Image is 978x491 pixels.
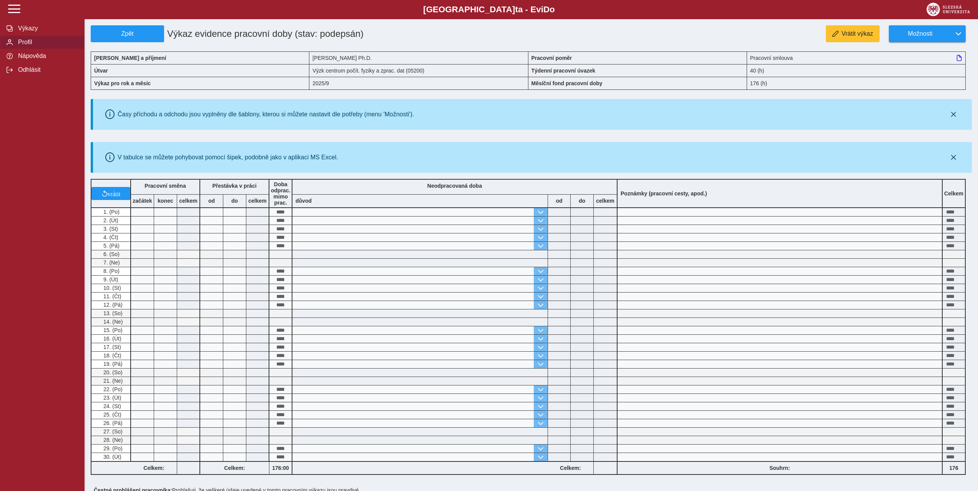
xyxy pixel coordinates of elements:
span: 23. (Út) [102,395,121,401]
b: 176 [943,465,965,471]
b: od [200,198,223,204]
b: Celkem [944,190,963,197]
b: Celkem: [548,465,593,471]
b: Celkem: [131,465,177,471]
span: 25. (Čt) [102,412,121,418]
b: [GEOGRAPHIC_DATA] a - Evi [23,5,955,15]
span: 21. (Ne) [102,378,123,384]
b: Neodpracovaná doba [427,183,482,189]
span: 18. (Čt) [102,352,121,359]
b: Doba odprac. mimo prac. [271,181,291,206]
span: 22. (Po) [102,386,123,392]
b: Poznámky (pracovní cesty, apod.) [618,190,710,197]
b: Souhrn: [769,465,790,471]
span: Zpět [94,30,161,37]
span: Vrátit výkaz [842,30,873,37]
span: 14. (Ne) [102,319,123,325]
b: Měsíční fond pracovní doby [531,80,603,86]
div: V tabulce se můžete pohybovat pomocí šipek, podobně jako v aplikaci MS Excel. [118,154,338,161]
div: 40 (h) [747,64,966,77]
b: 176:00 [269,465,292,471]
span: Profil [16,39,78,46]
span: o [550,5,555,14]
span: 12. (Pá) [102,302,123,308]
span: 5. (Pá) [102,243,120,249]
span: 29. (Po) [102,445,123,451]
span: 30. (Út) [102,454,121,460]
span: 19. (Pá) [102,361,123,367]
b: Týdenní pracovní úvazek [531,68,596,74]
div: Výzk centrum počít. fyziky a zprac. dat (05200) [309,64,528,77]
div: [PERSON_NAME] Ph.D. [309,51,528,64]
button: vrátit [91,187,130,200]
span: D [543,5,550,14]
b: celkem [594,198,617,204]
b: Přestávka v práci [212,183,256,189]
span: 16. (Út) [102,336,121,342]
b: Pracovní směna [144,183,186,189]
b: [PERSON_NAME] a příjmení [94,55,166,61]
b: konec [154,198,177,204]
span: Možnosti [895,30,945,37]
b: Pracovní poměr [531,55,572,61]
span: 20. (So) [102,369,123,375]
span: 15. (Po) [102,327,123,333]
span: 2. (Út) [102,217,118,223]
span: 11. (Čt) [102,293,121,299]
span: 17. (St) [102,344,121,350]
b: Výkaz pro rok a měsíc [94,80,151,86]
h1: Výkaz evidence pracovní doby (stav: podepsán) [164,25,458,42]
b: celkem [246,198,269,204]
span: 7. (Ne) [102,260,120,266]
span: 24. (St) [102,403,121,409]
img: logo_web_su.png [927,3,970,16]
div: Časy příchodu a odchodu jsou vyplněny dle šablony, kterou si můžete nastavit dle potřeby (menu 'M... [118,111,414,118]
span: 28. (Ne) [102,437,123,443]
b: od [548,198,570,204]
div: 176 (h) [747,77,966,90]
span: Odhlásit [16,66,78,73]
span: 9. (Út) [102,276,118,283]
b: Celkem: [200,465,269,471]
div: 2025/9 [309,77,528,90]
button: Možnosti [889,25,951,42]
span: 27. (So) [102,428,123,435]
button: Zpět [91,25,164,42]
b: do [571,198,593,204]
span: t [515,5,518,14]
span: 3. (St) [102,226,118,232]
span: 26. (Pá) [102,420,123,426]
span: 6. (So) [102,251,120,257]
span: 4. (Čt) [102,234,118,240]
span: vrátit [108,190,121,197]
b: celkem [177,198,199,204]
span: 8. (Po) [102,268,120,274]
span: Výkazy [16,25,78,32]
span: 1. (Po) [102,209,120,215]
div: Pracovní smlouva [747,51,966,64]
button: Vrátit výkaz [826,25,880,42]
b: do [223,198,246,204]
span: 13. (So) [102,310,123,316]
span: Nápověda [16,53,78,60]
span: 10. (St) [102,285,121,291]
b: začátek [131,198,154,204]
b: důvod [296,198,312,204]
b: Útvar [94,68,108,74]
